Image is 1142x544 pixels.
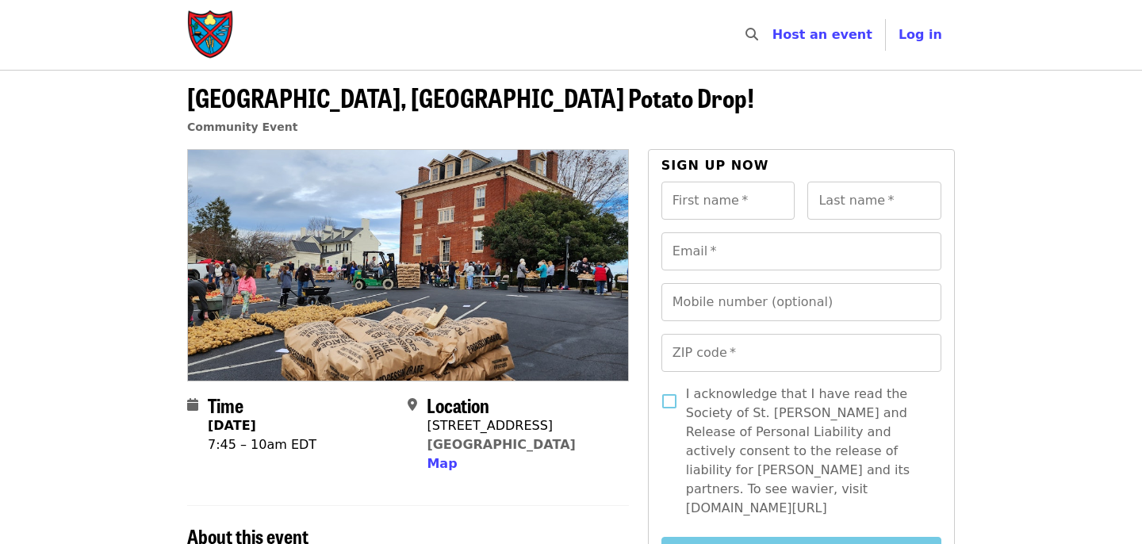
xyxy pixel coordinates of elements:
button: Map [427,454,457,473]
img: Society of St. Andrew - Home [187,10,235,60]
a: [GEOGRAPHIC_DATA] [427,437,575,452]
a: Community Event [187,121,297,133]
span: I acknowledge that I have read the Society of St. [PERSON_NAME] and Release of Personal Liability... [686,385,929,518]
span: Map [427,456,457,471]
span: Sign up now [661,158,769,173]
input: Email [661,232,941,270]
input: Last name [807,182,941,220]
span: Log in [899,27,942,42]
div: [STREET_ADDRESS] [427,416,575,435]
img: Farmville, VA Potato Drop! organized by Society of St. Andrew [188,150,628,380]
div: 7:45 – 10am EDT [208,435,316,454]
button: Log in [886,19,955,51]
span: Location [427,391,489,419]
i: map-marker-alt icon [408,397,417,412]
input: ZIP code [661,334,941,372]
input: First name [661,182,795,220]
i: calendar icon [187,397,198,412]
i: search icon [745,27,758,42]
input: Mobile number (optional) [661,283,941,321]
input: Search [768,16,780,54]
a: Host an event [772,27,872,42]
strong: [DATE] [208,418,256,433]
span: Time [208,391,243,419]
span: [GEOGRAPHIC_DATA], [GEOGRAPHIC_DATA] Potato Drop! [187,79,754,116]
